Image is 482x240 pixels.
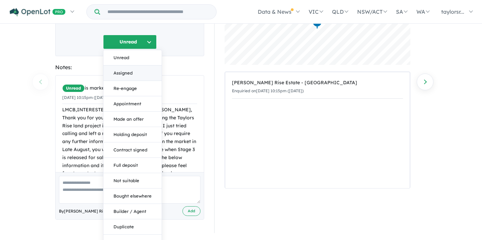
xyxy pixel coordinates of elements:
[62,95,110,100] small: [DATE] 10:15pm ([DATE])
[10,8,66,16] img: Openlot PRO Logo White
[103,50,162,66] button: Unread
[103,112,162,127] button: Made an offer
[103,127,162,142] button: Holding deposit
[103,35,157,49] button: Unread
[62,84,197,92] div: is marked.
[232,88,304,93] small: Enquiried on [DATE] 10:15pm ([DATE])
[55,63,204,72] div: Notes:
[441,8,464,15] span: taylorsr...
[103,96,162,112] button: Appointment
[182,206,200,216] button: Add
[232,76,403,99] a: [PERSON_NAME] Rise Estate - [GEOGRAPHIC_DATA]Enquiried on[DATE] 10:15pm ([DATE])
[59,208,127,215] span: By [PERSON_NAME] Rise Deanside
[103,204,162,219] button: Builder / Agent
[103,81,162,96] button: Re-engage
[103,219,162,235] button: Duplicate
[103,66,162,81] button: Assigned
[103,189,162,204] button: Bought elsewhere
[103,142,162,158] button: Contract signed
[232,79,403,87] div: [PERSON_NAME] Rise Estate - [GEOGRAPHIC_DATA]
[103,158,162,173] button: Full deposit
[101,5,215,19] input: Try estate name, suburb, builder or developer
[103,173,162,189] button: Not suitable
[62,84,85,92] span: Unread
